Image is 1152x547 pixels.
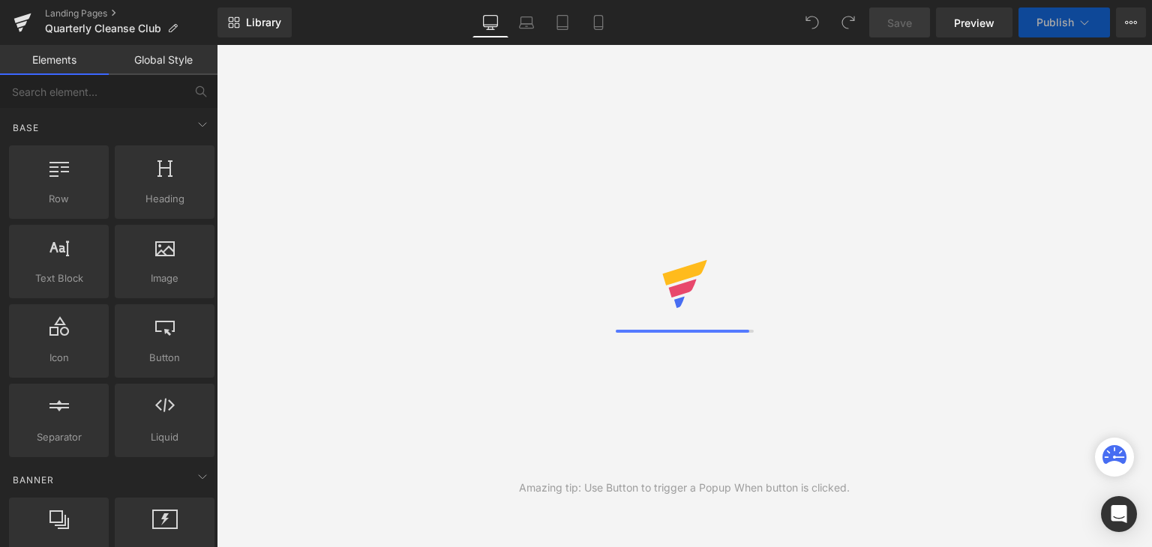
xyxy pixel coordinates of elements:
span: Button [119,350,210,366]
button: More [1116,7,1146,37]
span: Banner [11,473,55,487]
a: Global Style [109,45,217,75]
a: Landing Pages [45,7,217,19]
span: Image [119,271,210,286]
a: Preview [936,7,1012,37]
span: Publish [1036,16,1074,28]
span: Base [11,121,40,135]
button: Publish [1018,7,1110,37]
span: Library [246,16,281,29]
a: Mobile [580,7,616,37]
span: Heading [119,191,210,207]
a: New Library [217,7,292,37]
span: Separator [13,429,104,445]
span: Quarterly Cleanse Club [45,22,161,34]
a: Laptop [508,7,544,37]
button: Redo [833,7,863,37]
a: Tablet [544,7,580,37]
a: Desktop [472,7,508,37]
button: Undo [797,7,827,37]
span: Row [13,191,104,207]
span: Icon [13,350,104,366]
span: Save [887,15,912,31]
div: Open Intercom Messenger [1101,496,1137,532]
span: Text Block [13,271,104,286]
span: Preview [954,15,994,31]
div: Amazing tip: Use Button to trigger a Popup When button is clicked. [519,480,850,496]
span: Liquid [119,429,210,445]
